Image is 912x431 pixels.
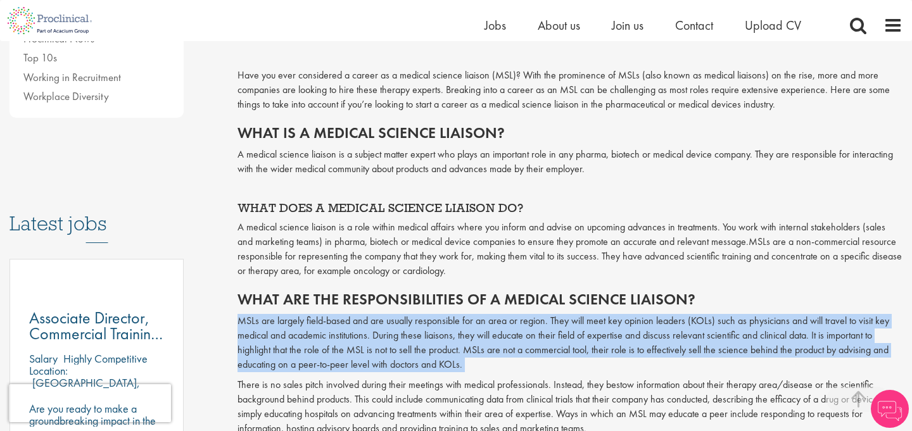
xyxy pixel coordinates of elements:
span: Associate Director, Commercial Training Lead [29,307,163,360]
h3: Latest jobs [9,181,184,243]
h2: What is a medical science liaison? [237,125,902,141]
a: Associate Director, Commercial Training Lead [29,310,164,342]
p: Have you ever considered a career as a medical science liaison (MSL)? With the prominence of MSLs... [237,68,902,112]
iframe: reCAPTCHA [9,384,171,422]
a: Top 10s [23,51,57,65]
a: Upload CV [745,17,801,34]
img: Chatbot [871,390,909,428]
a: Contact [675,17,713,34]
span: Location: [29,363,68,378]
a: Jobs [484,17,506,34]
p: [GEOGRAPHIC_DATA], [GEOGRAPHIC_DATA] [29,375,140,402]
span: MSLs are a non-commercial resource responsible for representing the company that they work for, m... [237,235,902,277]
p: MSLs are largely field-based and are usually responsible for an area or region. They will meet ke... [237,314,902,372]
span: Salary [29,351,58,366]
a: Working in Recruitment [23,70,121,84]
a: Join us [612,17,643,34]
p: Highly Competitive [63,351,148,366]
p: A medical science liaison is a subject matter expert who plays an important role in any pharma, b... [237,147,902,177]
a: About us [538,17,580,34]
a: Proclinical News [23,32,94,46]
a: Workplace Diversity [23,89,109,103]
span: WHAT DOES A MEDICAL SCIENCE LIAISON DO? [237,200,523,215]
span: A medical science liaison is a role within medical affairs where you inform and advise on upcomin... [237,220,885,248]
h2: What are the responsibilities of a medical science liaison? [237,291,902,308]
